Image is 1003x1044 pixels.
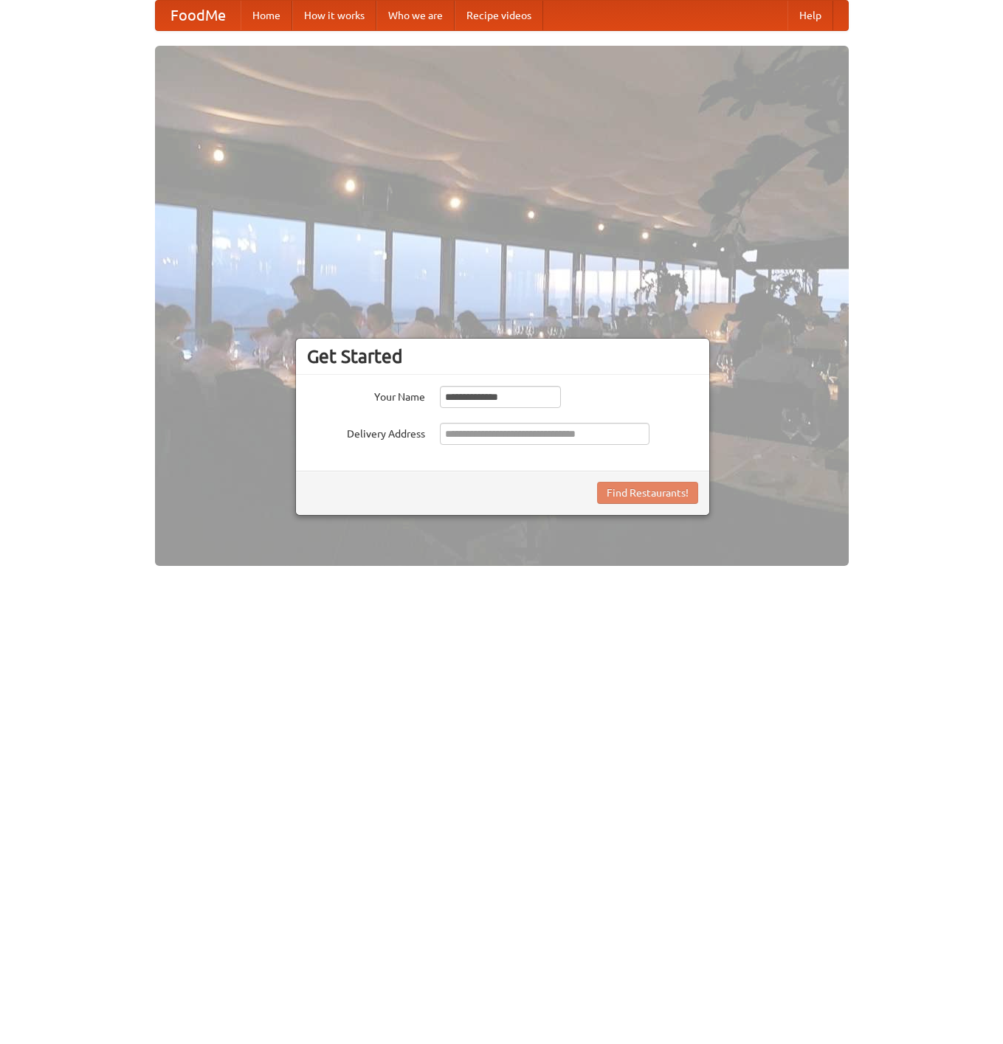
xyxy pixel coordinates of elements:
[156,1,241,30] a: FoodMe
[597,482,698,504] button: Find Restaurants!
[292,1,376,30] a: How it works
[455,1,543,30] a: Recipe videos
[787,1,833,30] a: Help
[307,345,698,367] h3: Get Started
[307,423,425,441] label: Delivery Address
[307,386,425,404] label: Your Name
[376,1,455,30] a: Who we are
[241,1,292,30] a: Home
